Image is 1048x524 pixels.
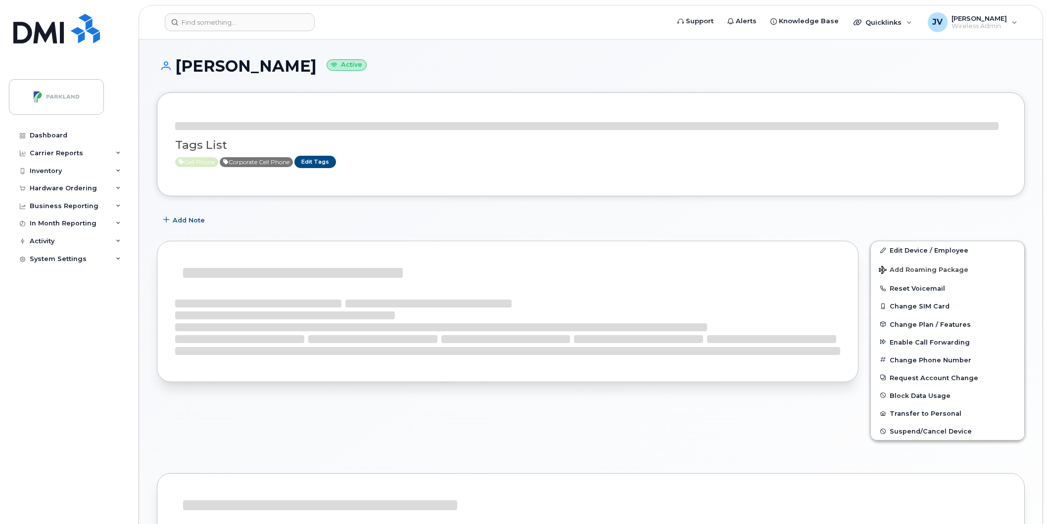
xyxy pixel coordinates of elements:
[890,320,971,328] span: Change Plan / Features
[871,241,1024,259] a: Edit Device / Employee
[871,404,1024,422] button: Transfer to Personal
[175,139,1006,151] h3: Tags List
[890,428,972,435] span: Suspend/Cancel Device
[327,59,367,71] small: Active
[871,279,1024,297] button: Reset Voicemail
[294,156,336,168] a: Edit Tags
[871,387,1024,404] button: Block Data Usage
[871,351,1024,369] button: Change Phone Number
[173,216,205,225] span: Add Note
[871,333,1024,351] button: Enable Call Forwarding
[157,211,213,229] button: Add Note
[871,422,1024,440] button: Suspend/Cancel Device
[871,369,1024,387] button: Request Account Change
[157,57,1025,75] h1: [PERSON_NAME]
[871,259,1024,279] button: Add Roaming Package
[871,297,1024,315] button: Change SIM Card
[175,157,218,167] span: Active
[220,157,293,167] span: Active
[890,338,970,346] span: Enable Call Forwarding
[871,315,1024,333] button: Change Plan / Features
[879,266,968,275] span: Add Roaming Package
